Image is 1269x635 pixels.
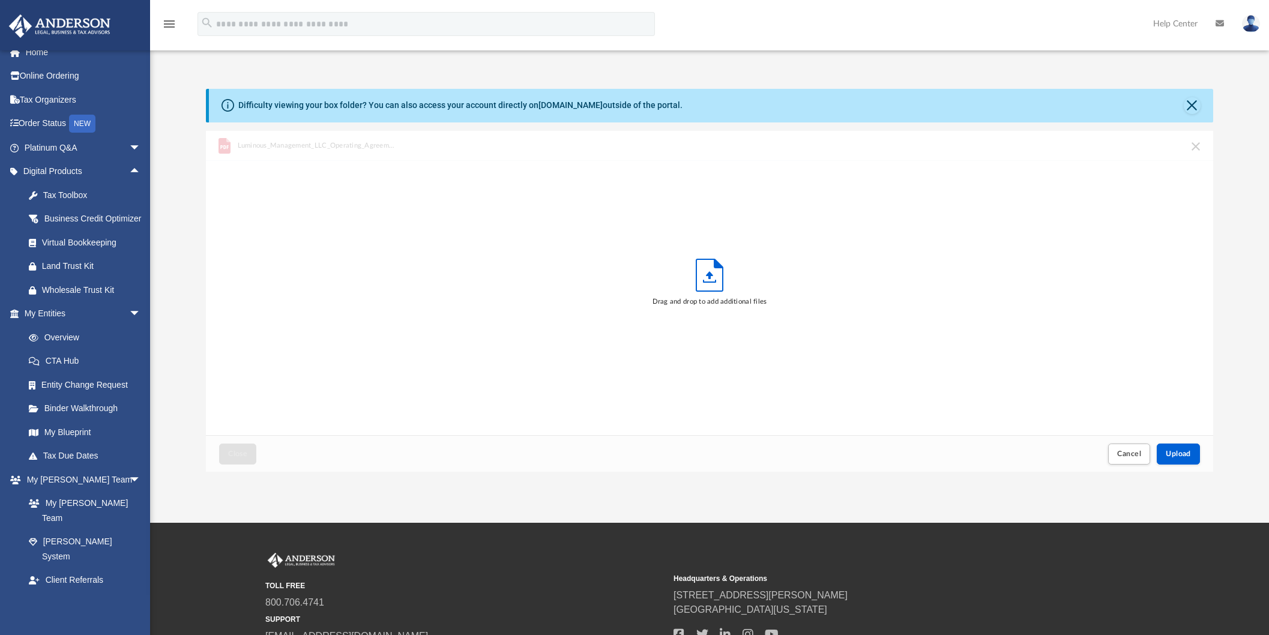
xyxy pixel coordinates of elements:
[17,373,159,397] a: Entity Change Request
[219,444,256,465] button: Close
[538,100,603,110] a: [DOMAIN_NAME]
[8,40,159,64] a: Home
[8,64,159,88] a: Online Ordering
[265,597,324,607] a: 800.706.4741
[17,397,159,421] a: Binder Walkthrough
[17,230,159,254] a: Virtual Bookkeeping
[206,131,1213,472] div: Upload
[17,278,159,302] a: Wholesale Trust Kit
[1184,97,1201,114] button: Close
[162,23,176,31] a: menu
[129,468,153,492] span: arrow_drop_down
[42,283,144,298] div: Wholesale Trust Kit
[1157,444,1200,465] button: Upload
[42,259,144,274] div: Land Trust Kit
[17,349,159,373] a: CTA Hub
[674,573,1073,584] small: Headquarters & Operations
[42,235,144,250] div: Virtual Bookkeeping
[17,207,159,231] a: Business Credit Optimizer
[1242,15,1260,32] img: User Pic
[265,614,665,625] small: SUPPORT
[8,88,159,112] a: Tax Organizers
[129,302,153,327] span: arrow_drop_down
[129,160,153,184] span: arrow_drop_up
[265,580,665,591] small: TOLL FREE
[17,254,159,278] a: Land Trust Kit
[42,211,144,226] div: Business Credit Optimizer
[8,468,153,492] a: My [PERSON_NAME] Teamarrow_drop_down
[1166,450,1191,457] span: Upload
[162,17,176,31] i: menu
[42,188,144,203] div: Tax Toolbox
[17,325,159,349] a: Overview
[129,136,153,160] span: arrow_drop_down
[8,112,159,136] a: Order StatusNEW
[17,568,153,592] a: Client Referrals
[17,530,153,568] a: [PERSON_NAME] System
[653,296,767,307] div: Drag and drop to add additional files
[228,450,247,457] span: Close
[17,444,159,468] a: Tax Due Dates
[206,131,1213,436] div: grid
[238,99,683,112] div: Difficulty viewing your box folder? You can also access your account directly on outside of the p...
[1108,444,1150,465] button: Cancel
[129,592,153,616] span: arrow_drop_down
[8,592,153,616] a: My Documentsarrow_drop_down
[1117,450,1141,457] span: Cancel
[200,16,214,29] i: search
[8,160,159,184] a: Digital Productsarrow_drop_up
[8,302,159,326] a: My Entitiesarrow_drop_down
[674,604,827,615] a: [GEOGRAPHIC_DATA][US_STATE]
[265,553,337,568] img: Anderson Advisors Platinum Portal
[674,590,848,600] a: [STREET_ADDRESS][PERSON_NAME]
[69,115,95,133] div: NEW
[5,14,114,38] img: Anderson Advisors Platinum Portal
[17,420,153,444] a: My Blueprint
[17,492,147,530] a: My [PERSON_NAME] Team
[17,183,159,207] a: Tax Toolbox
[8,136,159,160] a: Platinum Q&Aarrow_drop_down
